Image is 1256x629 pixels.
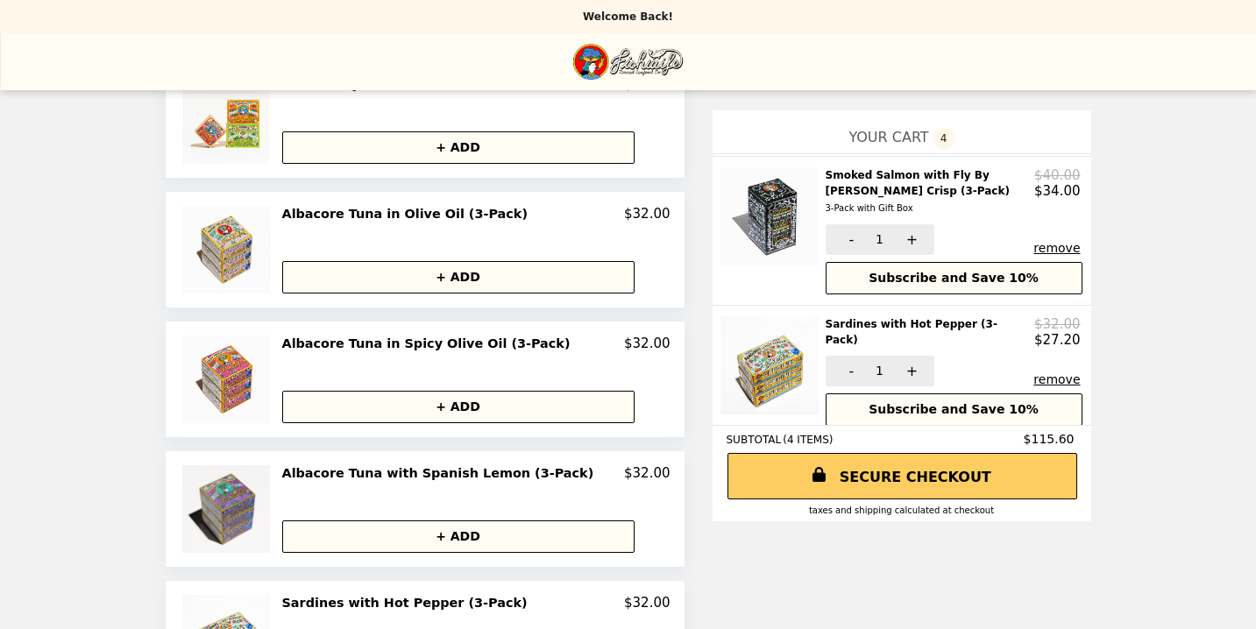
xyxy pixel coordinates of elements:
button: + ADD [282,131,635,164]
h2: Albacore Tuna with Spanish Lemon (3-Pack) [282,465,601,481]
span: $115.60 [1024,432,1077,446]
h2: Sardines with Hot Pepper (3-Pack) [826,316,1035,349]
p: $32.00 [624,336,671,351]
span: ( 4 ITEMS ) [783,434,833,446]
button: Subscribe and Save 10% [826,262,1082,294]
p: $32.00 [624,206,671,222]
img: Albacore Tuna in Olive Oil (3-Pack) [182,206,274,293]
button: + ADD [282,261,635,293]
div: 3-Pack with Gift Box [826,201,1028,216]
h2: Smoked Salmon with Fly By [PERSON_NAME] Crisp (3-Pack) [826,167,1035,217]
p: $32.00 [1034,316,1081,332]
button: - [826,224,874,255]
span: 4 [933,128,954,149]
p: $32.00 [624,595,671,611]
span: 1 [876,364,883,378]
button: + [886,224,934,255]
img: Brand Logo [572,44,683,80]
h2: Albacore Tuna in Olive Oil (3-Pack) [282,206,535,222]
span: SUBTOTAL [727,434,784,446]
h2: Albacore Tuna in Spicy Olive Oil (3-Pack) [282,336,578,351]
button: remove [1033,241,1080,255]
div: Taxes and Shipping calculated at checkout [727,505,1077,515]
p: $27.20 [1034,332,1081,348]
span: 1 [876,232,883,246]
button: + ADD [282,391,635,423]
p: $32.00 [624,465,671,481]
h2: Sardines with Hot Pepper (3-Pack) [282,595,535,611]
img: Albacore Tuna in Spicy Olive Oil (3-Pack) [182,336,274,423]
p: Welcome Back! [583,11,673,23]
button: - [826,356,874,386]
img: The Smoky Trio [182,76,274,164]
button: + ADD [282,520,635,553]
img: Smoked Salmon with Fly By Jing Chili Crisp (3-Pack) [720,167,823,265]
img: Sardines with Hot Pepper (3-Pack) [720,316,823,414]
button: + [886,356,934,386]
button: Subscribe and Save 10% [826,393,1082,426]
p: $34.00 [1034,183,1081,199]
span: YOUR CART [848,129,928,145]
p: $40.00 [1034,167,1081,183]
button: remove [1033,372,1080,386]
img: Albacore Tuna with Spanish Lemon (3-Pack) [182,465,274,553]
a: SECURE CHECKOUT [727,453,1077,499]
